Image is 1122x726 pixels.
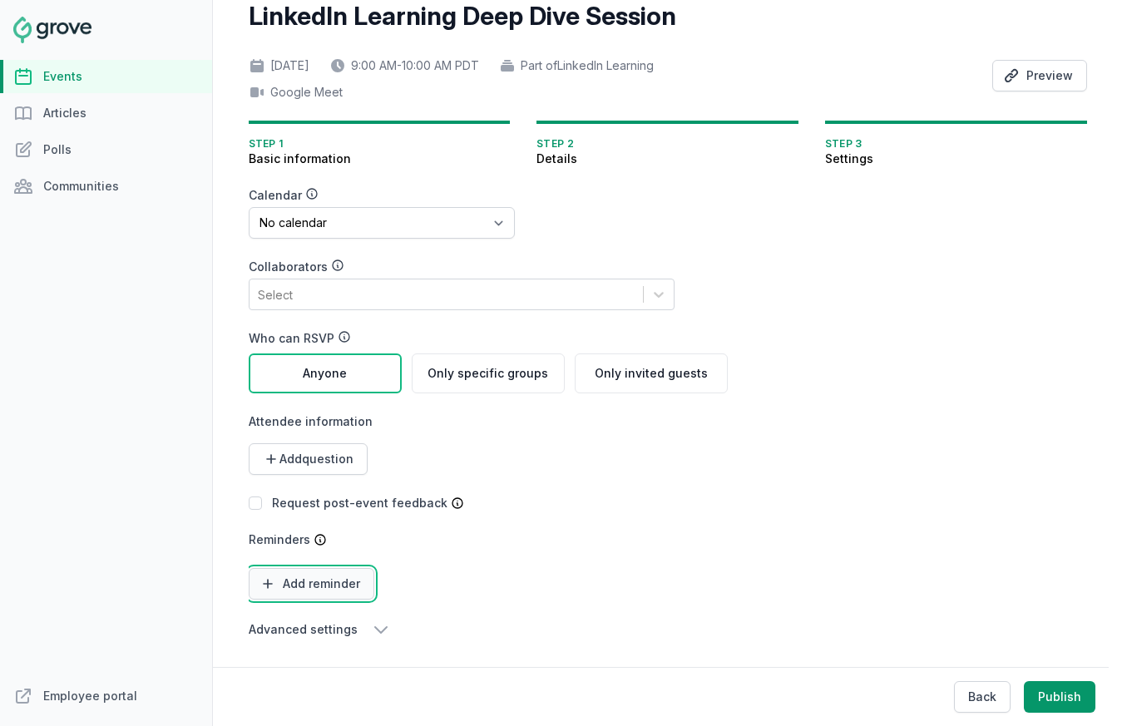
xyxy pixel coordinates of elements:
button: Add reminder [249,568,374,600]
div: Who can RSVP [249,330,728,347]
button: Addquestion [249,443,368,475]
span: Step 3 [825,137,1087,151]
button: Back [954,681,1011,713]
span: LinkedIn Learning [557,57,654,74]
button: Advanced settings [249,620,728,640]
div: Select [258,286,293,304]
button: Publish [1024,681,1095,713]
div: Calendar [249,187,515,204]
label: Request post-event feedback [272,496,447,510]
span: Step 2 [536,137,798,151]
span: Advanced settings [249,621,358,638]
span: Google Meet [270,84,343,101]
label: Reminders [249,531,310,548]
span: Details [536,151,798,167]
div: Collaborators [249,259,675,275]
span: Anyone [303,365,347,382]
span: Settings [825,151,1087,167]
span: Only specific groups [428,365,548,382]
img: Grove [13,17,91,43]
h2: LinkedIn Learning Deep Dive Session [249,1,676,31]
div: [DATE] [249,57,309,74]
span: Add question [279,451,353,467]
button: Preview [992,60,1087,91]
span: Step 1 [249,137,511,151]
span: Only invited guests [595,365,708,382]
span: Basic information [249,151,511,167]
label: Attendee information [249,413,728,430]
nav: Progress [249,121,1087,167]
div: 9:00 AM - 10:00 AM PDT [329,57,479,74]
div: Part of [499,57,654,74]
